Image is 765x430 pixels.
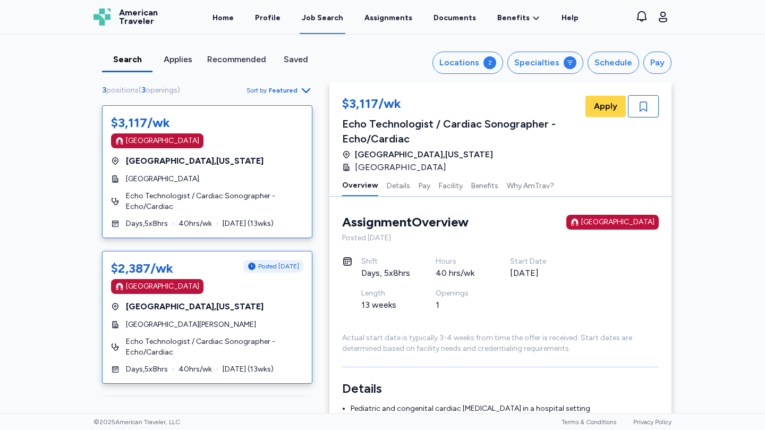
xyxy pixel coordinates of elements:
span: American Traveler [119,9,158,26]
span: 3 [102,86,106,95]
div: [GEOGRAPHIC_DATA] [581,217,654,227]
a: Job Search [300,1,345,34]
span: [DATE] ( 13 wks) [223,364,274,375]
div: Job Search [302,13,343,23]
a: Privacy Policy [633,418,671,426]
div: Saved [275,53,317,66]
span: Echo Technologist / Cardiac Sonographer - Echo/Cardiac [126,336,303,358]
button: Pay [643,52,671,74]
button: Sort byFeatured [246,84,312,97]
span: Sort by [246,86,267,95]
div: [DATE] [510,267,559,280]
div: Search [106,53,148,66]
span: openings [146,86,177,95]
div: $3,117/wk [111,114,170,131]
button: Pay [419,174,430,196]
span: [GEOGRAPHIC_DATA] [355,161,446,174]
span: positions [106,86,139,95]
span: Echo Technologist / Cardiac Sonographer - Echo/Cardiac [126,191,303,212]
div: Schedule [594,56,632,69]
h3: Details [342,380,659,397]
a: Benefits [497,13,540,23]
span: 40 hrs/wk [178,364,212,375]
div: Days, 5x8hrs [361,267,410,280]
span: Days , 5 x 8 hrs [126,218,168,229]
div: Specialties [514,56,559,69]
div: Recommended [207,53,266,66]
div: Assignment Overview [342,214,469,231]
span: Posted [DATE] [258,262,299,271]
div: Actual start date is typically 3-4 weeks from time the offer is received. Start dates are determi... [342,333,659,354]
span: [GEOGRAPHIC_DATA][PERSON_NAME] [126,319,256,330]
img: Logo [93,9,110,26]
a: Terms & Conditions [562,418,616,426]
li: Pediatric and congenital cardiac [MEDICAL_DATA] in a hospital setting [351,403,659,414]
div: $3,117/wk [342,95,583,114]
div: Locations [439,56,479,69]
span: Featured [269,86,297,95]
div: Start Date [510,256,559,267]
span: [GEOGRAPHIC_DATA] , [US_STATE] [126,300,263,313]
div: Openings [436,288,484,299]
div: Echo Technologist / Cardiac Sonographer - Echo/Cardiac [342,116,583,146]
button: Why AmTrav? [507,174,554,196]
button: Details [387,174,410,196]
span: © 2025 American Traveler, LLC [93,418,180,426]
span: [GEOGRAPHIC_DATA] [126,174,199,184]
div: Hours [436,256,484,267]
span: 3 [141,86,146,95]
button: Locations2 [432,52,503,74]
span: [DATE] ( 13 wks) [223,218,274,229]
span: Benefits [497,13,530,23]
button: Benefits [471,174,498,196]
button: Specialties [507,52,583,74]
div: [GEOGRAPHIC_DATA] [126,136,199,146]
span: 40 hrs/wk [178,218,212,229]
button: Facility [439,174,463,196]
button: Schedule [588,52,639,74]
div: Posted [DATE] [342,233,659,243]
button: Overview [342,174,378,196]
span: Apply [594,100,617,113]
div: Length [361,288,410,299]
span: [GEOGRAPHIC_DATA] , [US_STATE] [355,148,493,161]
div: ( ) [102,85,184,96]
div: 1 [436,299,484,311]
div: [GEOGRAPHIC_DATA] [126,281,199,292]
div: $2,387/wk [111,260,173,277]
span: Days , 5 x 8 hrs [126,364,168,375]
div: Shift [361,256,410,267]
div: 2 [483,56,496,69]
div: 40 hrs/wk [436,267,484,280]
div: Pay [650,56,665,69]
button: Apply [585,96,626,117]
div: Applies [157,53,199,66]
div: 13 weeks [361,299,410,311]
span: [GEOGRAPHIC_DATA] , [US_STATE] [126,155,263,167]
